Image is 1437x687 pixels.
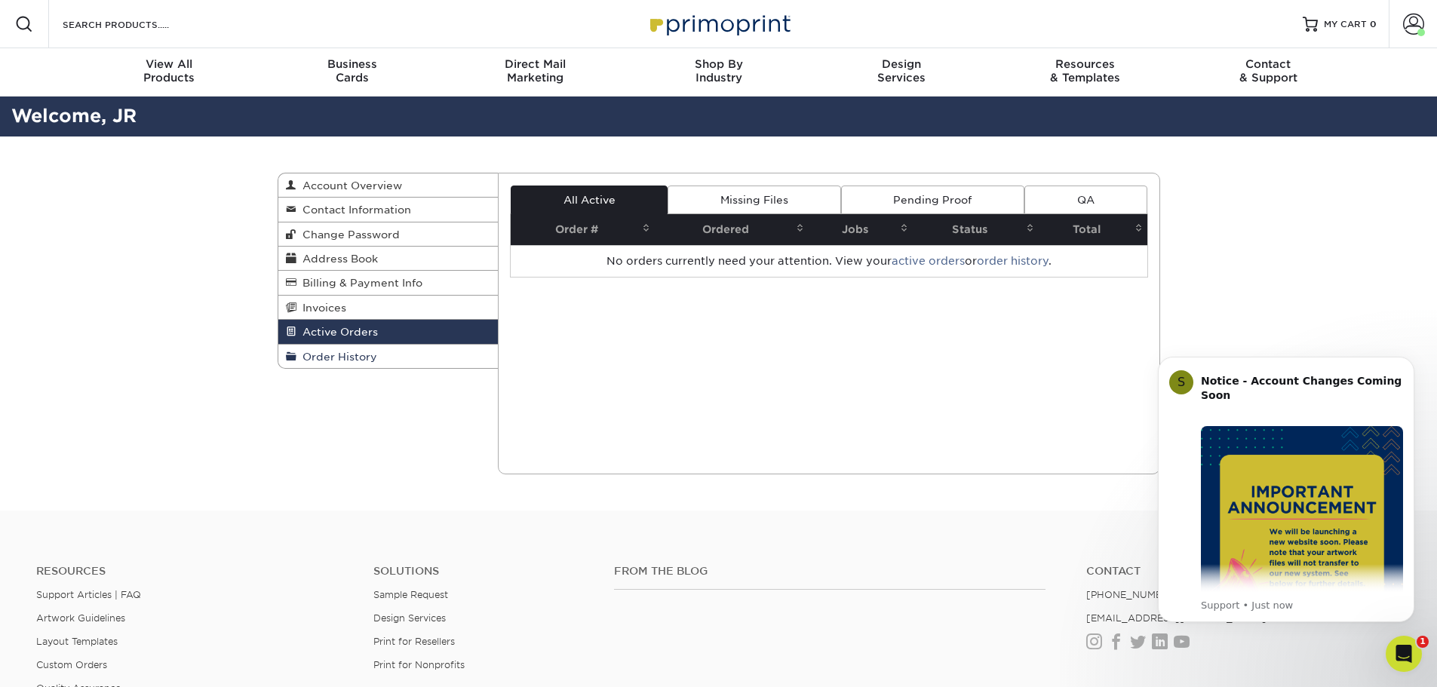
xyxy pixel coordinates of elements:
a: Pending Proof [841,186,1024,214]
a: Direct MailMarketing [444,48,627,97]
th: Ordered [655,214,809,245]
a: Artwork Guidelines [36,612,125,624]
th: Jobs [809,214,913,245]
a: Print for Nonprofits [373,659,465,670]
span: Business [260,57,444,71]
td: No orders currently need your attention. View your or . [511,245,1147,277]
th: Status [913,214,1039,245]
span: 0 [1370,19,1377,29]
a: Invoices [278,296,499,320]
h4: Resources [36,565,351,578]
a: Change Password [278,222,499,247]
a: QA [1024,186,1147,214]
th: Total [1039,214,1147,245]
span: Billing & Payment Info [296,277,422,289]
span: Change Password [296,228,400,241]
a: Contact& Support [1177,48,1360,97]
a: BusinessCards [260,48,444,97]
a: [EMAIL_ADDRESS][DOMAIN_NAME] [1086,612,1267,624]
a: Shop ByIndustry [627,48,810,97]
a: Support Articles | FAQ [36,589,141,600]
span: Account Overview [296,179,402,192]
span: View All [78,57,261,71]
span: Direct Mail [444,57,627,71]
span: Design [810,57,993,71]
span: Invoices [296,302,346,314]
div: & Templates [993,57,1177,84]
a: DesignServices [810,48,993,97]
a: Account Overview [278,173,499,198]
a: Contact [1086,565,1401,578]
a: Billing & Payment Info [278,271,499,295]
a: Order History [278,345,499,368]
span: MY CART [1324,18,1367,31]
iframe: Intercom live chat [1386,636,1422,672]
h4: Solutions [373,565,591,578]
span: Contact Information [296,204,411,216]
div: Marketing [444,57,627,84]
th: Order # [511,214,655,245]
img: Primoprint [643,8,794,40]
a: Missing Files [668,186,840,214]
a: Resources& Templates [993,48,1177,97]
a: All Active [511,186,668,214]
span: Shop By [627,57,810,71]
h4: From the Blog [614,565,1046,578]
div: Cards [260,57,444,84]
a: Address Book [278,247,499,271]
iframe: Intercom notifications message [1135,338,1437,679]
a: Sample Request [373,589,448,600]
span: Resources [993,57,1177,71]
div: Products [78,57,261,84]
div: & Support [1177,57,1360,84]
span: Contact [1177,57,1360,71]
a: Design Services [373,612,446,624]
a: order history [977,255,1049,267]
a: [PHONE_NUMBER] [1086,589,1180,600]
a: View AllProducts [78,48,261,97]
span: Active Orders [296,326,378,338]
a: Print for Resellers [373,636,455,647]
span: Order History [296,351,377,363]
span: 1 [1417,636,1429,648]
a: active orders [892,255,965,267]
input: SEARCH PRODUCTS..... [61,15,208,33]
a: Contact Information [278,198,499,222]
a: Active Orders [278,320,499,344]
div: Services [810,57,993,84]
span: Address Book [296,253,378,265]
div: Industry [627,57,810,84]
